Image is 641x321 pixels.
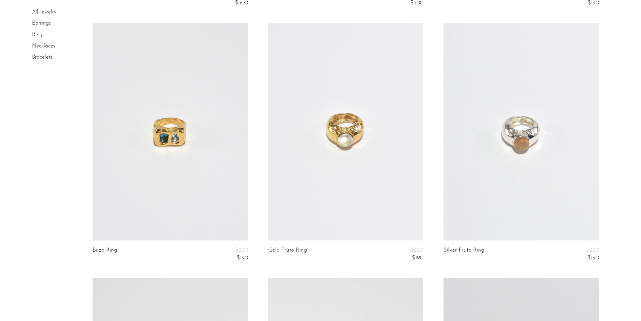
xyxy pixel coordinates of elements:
[586,247,599,253] span: $220
[32,32,44,37] a: Rings
[235,247,248,253] span: $220
[93,247,117,261] a: Buzo Ring
[32,21,51,26] a: Earrings
[411,247,423,253] span: $220
[268,247,307,261] a: Gold Fruto Ring
[237,255,248,261] span: $190
[32,43,55,49] a: Necklaces
[32,9,56,15] a: All Jewelry
[587,255,599,261] span: $190
[412,255,423,261] span: $190
[32,55,52,60] a: Bracelets
[443,247,484,261] a: Silver Fruto Ring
